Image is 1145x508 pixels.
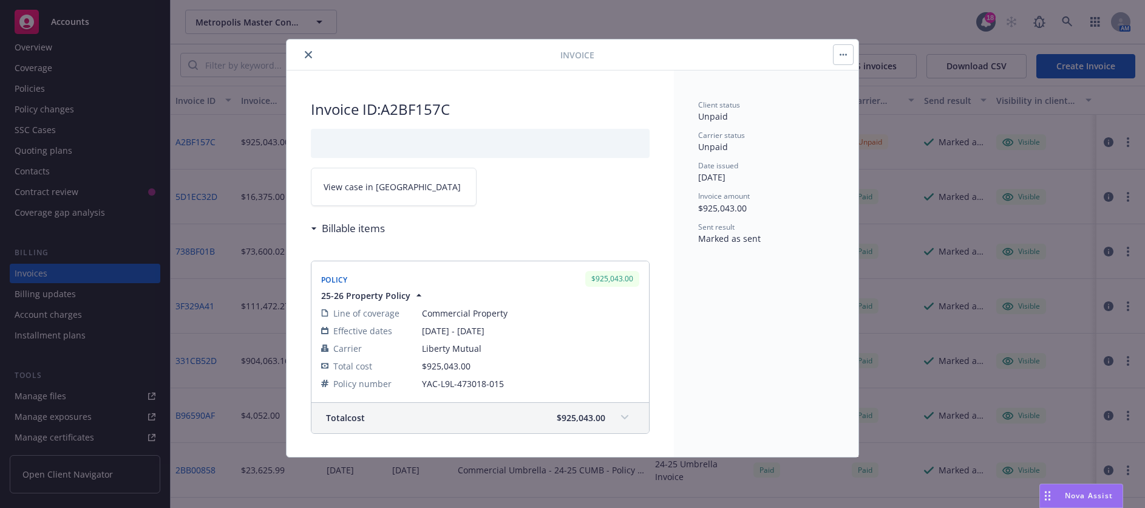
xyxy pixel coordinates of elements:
span: 25-26 Property Policy [321,289,410,302]
span: Unpaid [698,111,728,122]
span: Invoice amount [698,191,750,201]
span: $925,043.00 [422,360,471,372]
div: $925,043.00 [585,271,639,286]
div: Totalcost$925,043.00 [311,403,649,433]
span: YAC-L9L-473018-015 [422,377,639,390]
h3: Billable items [322,221,385,236]
span: Nova Assist [1065,490,1113,501]
span: Total cost [333,360,372,372]
button: Nova Assist [1039,484,1123,508]
span: Unpaid [698,141,728,153]
span: Commercial Property [422,307,639,320]
span: Line of coverage [333,307,399,320]
span: Effective dates [333,324,392,337]
span: View case in [GEOGRAPHIC_DATA] [324,180,461,193]
span: Carrier status [698,130,745,140]
span: Client status [698,100,740,110]
span: Invoice [560,49,594,61]
span: [DATE] - [DATE] [422,324,639,337]
span: Carrier [333,342,362,355]
button: close [301,47,316,62]
span: Date issued [698,160,738,171]
span: Liberty Mutual [422,342,639,355]
span: Sent result [698,222,735,232]
a: View case in [GEOGRAPHIC_DATA] [311,168,477,206]
span: $925,043.00 [557,411,605,424]
span: Total cost [326,411,365,424]
div: Drag to move [1040,484,1055,507]
span: Policy number [333,377,392,390]
button: 25-26 Property Policy [321,289,425,302]
div: Billable items [311,221,385,236]
span: Marked as sent [698,233,761,244]
span: $925,043.00 [698,202,747,214]
span: Policy [321,275,348,285]
h2: Invoice ID: A2BF157C [311,100,650,119]
span: [DATE] [698,171,725,183]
